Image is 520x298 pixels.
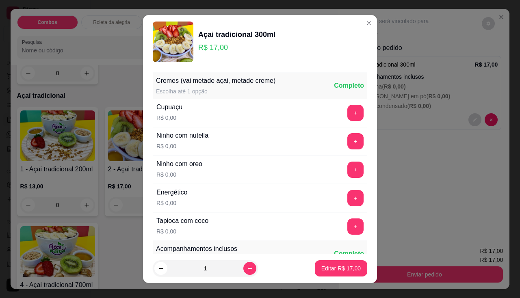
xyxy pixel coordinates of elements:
div: Acompanhamentos inclusos [156,244,237,254]
button: add [347,133,364,149]
p: R$ 0,00 [156,227,208,235]
p: R$ 0,00 [156,114,182,122]
button: add [347,190,364,206]
div: Tapioca com coco [156,216,208,226]
div: Completo [334,81,364,91]
div: Escolha até 1 opção [156,87,275,95]
button: increase-product-quantity [243,262,256,275]
div: Ninho com nutella [156,131,208,140]
div: Cupuaçu [156,102,182,112]
img: product-image [153,22,193,62]
div: Energético [156,188,188,197]
div: Ninho com oreo [156,159,202,169]
div: Cremes (vai metade açai, metade creme) [156,76,275,86]
button: Close [362,17,375,30]
button: add [347,105,364,121]
button: decrease-product-quantity [154,262,167,275]
button: add [347,218,364,235]
button: Editar R$ 17,00 [315,260,367,276]
p: R$ 0,00 [156,199,188,207]
p: R$ 0,00 [156,142,208,150]
p: R$ 17,00 [198,42,275,53]
button: add [347,162,364,178]
div: Açai tradicional 300ml [198,29,275,40]
p: Editar R$ 17,00 [321,264,361,272]
div: Completo [334,249,364,259]
p: R$ 0,00 [156,171,202,179]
